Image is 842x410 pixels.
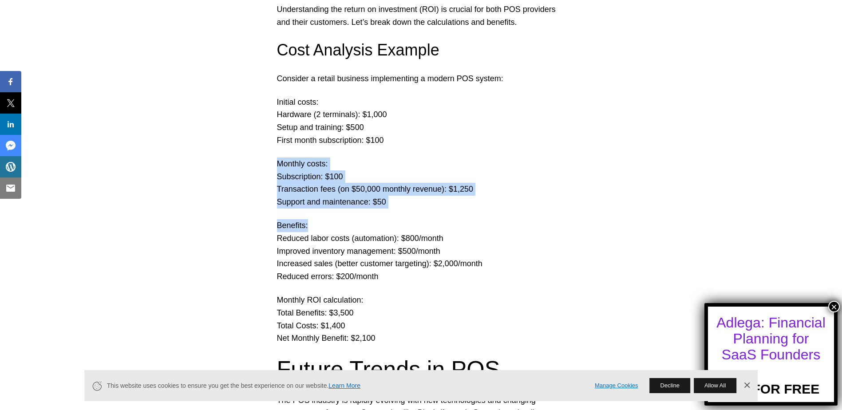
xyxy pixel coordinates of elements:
p: Benefits: Reduced labor costs (automation): $800/month Improved inventory management: $500/month ... [277,219,565,283]
a: Manage Cookies [595,381,638,390]
p: Initial costs: Hardware (2 terminals): $1,000 Setup and training: $500 First month subscription: ... [277,96,565,147]
p: Consider a retail business implementing a modern POS system: [277,72,565,85]
div: Adlega: Financial Planning for SaaS Founders [716,315,826,363]
p: Monthly ROI calculation: Total Benefits: $3,500 Total Costs: $1,400 Net Monthly Benefit: $2,100 [277,294,565,345]
h3: Cost Analysis Example [277,39,565,61]
a: TRY FOR FREE [723,367,819,397]
button: Close [828,301,840,312]
svg: Cookie Icon [91,380,103,391]
button: Allow All [694,378,736,393]
p: Understanding the return on investment (ROI) is crucial for both POS providers and their customer... [277,3,565,29]
button: Decline [650,378,690,393]
h2: Future Trends in POS [277,355,565,383]
a: Dismiss Banner [740,379,753,392]
p: Monthly costs: Subscription: $100 Transaction fees (on $50,000 monthly revenue): $1,250 Support a... [277,158,565,209]
a: Learn More [328,382,360,389]
span: This website uses cookies to ensure you get the best experience on our website. [107,381,582,390]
